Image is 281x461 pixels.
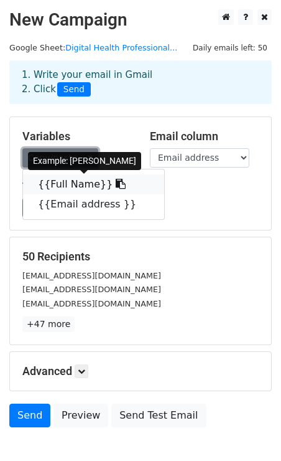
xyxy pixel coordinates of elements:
a: Send Test Email [111,404,206,427]
iframe: Chat Widget [219,401,281,461]
a: {{Full Name}} [23,174,164,194]
h5: Advanced [22,364,259,378]
a: Daily emails left: 50 [188,43,272,52]
a: {{Email address }} [23,194,164,214]
h2: New Campaign [9,9,272,31]
small: [EMAIL_ADDRESS][DOMAIN_NAME] [22,285,161,294]
h5: Email column [150,130,259,143]
a: Preview [53,404,108,427]
small: Google Sheet: [9,43,177,52]
span: Send [57,82,91,97]
a: Copy/paste... [22,148,98,168]
div: Example: [PERSON_NAME] [28,152,141,170]
small: [EMAIL_ADDRESS][DOMAIN_NAME] [22,271,161,280]
a: Send [9,404,50,427]
a: +47 more [22,316,75,332]
span: Daily emails left: 50 [188,41,272,55]
h5: Variables [22,130,131,143]
div: 1. Write your email in Gmail 2. Click [12,68,269,97]
a: Digital Health Professional... [65,43,177,52]
h5: 50 Recipients [22,250,259,264]
small: [EMAIL_ADDRESS][DOMAIN_NAME] [22,299,161,308]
